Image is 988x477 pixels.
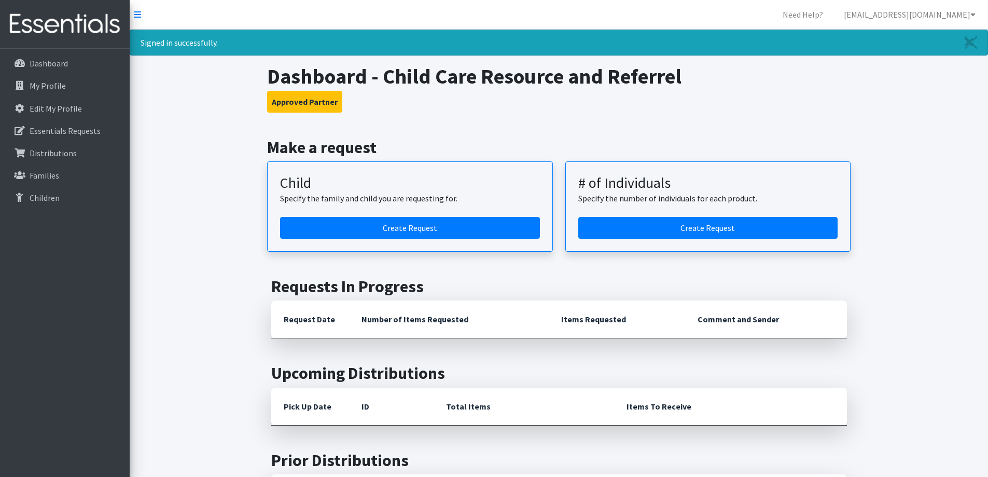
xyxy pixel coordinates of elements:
h2: Prior Distributions [271,451,847,470]
img: HumanEssentials [4,7,126,42]
p: Essentials Requests [30,126,101,136]
th: Total Items [434,388,614,426]
th: Request Date [271,301,349,338]
a: Families [4,165,126,186]
div: Signed in successfully. [130,30,988,56]
a: Close [954,30,987,55]
th: Pick Up Date [271,388,349,426]
p: Dashboard [30,58,68,69]
h2: Requests In Progress [271,277,847,296]
p: Distributions [30,148,77,158]
a: Children [4,187,126,208]
a: My Profile [4,75,126,96]
th: Number of Items Requested [349,301,549,338]
p: Children [30,193,60,203]
h2: Make a request [267,138,851,157]
h3: # of Individuals [578,174,838,192]
a: Need Help? [774,4,831,25]
h1: Dashboard - Child Care Resource and Referrel [267,64,851,89]
a: Essentials Requests [4,120,126,141]
a: Dashboard [4,53,126,74]
th: Items Requested [549,301,685,338]
a: Distributions [4,143,126,163]
a: Create a request for a child or family [280,217,540,239]
a: Edit My Profile [4,98,126,119]
a: [EMAIL_ADDRESS][DOMAIN_NAME] [836,4,984,25]
p: Specify the number of individuals for each product. [578,192,838,205]
p: My Profile [30,80,66,91]
p: Specify the family and child you are requesting for. [280,192,540,205]
h2: Upcoming Distributions [271,363,847,383]
th: ID [349,388,434,426]
th: Items To Receive [614,388,847,426]
button: Approved Partner [267,91,342,113]
h3: Child [280,174,540,192]
th: Comment and Sender [685,301,846,338]
p: Families [30,170,59,181]
a: Create a request by number of individuals [578,217,838,239]
p: Edit My Profile [30,103,82,114]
